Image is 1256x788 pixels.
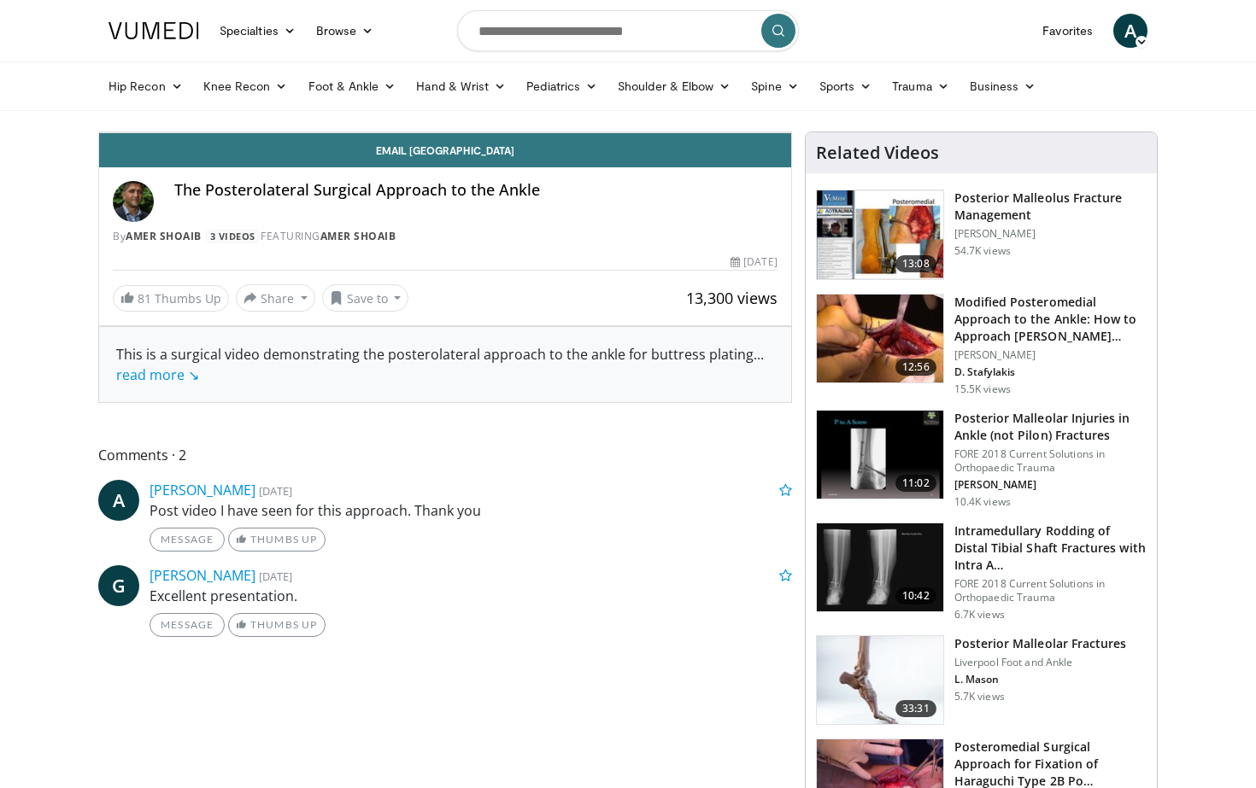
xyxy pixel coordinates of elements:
[98,565,139,606] a: G
[954,495,1011,509] p: 10.4K views
[193,69,298,103] a: Knee Recon
[954,294,1147,345] h3: Modified Posteromedial Approach to the Ankle: How to Approach [PERSON_NAME]…
[259,569,292,584] small: [DATE]
[954,190,1147,224] h3: Posterior Malleolus Fracture Management
[817,190,943,279] img: 50e07c4d-707f-48cd-824d-a6044cd0d074.150x105_q85_crop-smart_upscale.jpg
[126,229,202,243] a: amer shoaib
[816,635,1147,726] a: 33:31 Posterior Malleolar Fractures Liverpool Foot and Ankle L. Mason 5.7K views
[960,69,1047,103] a: Business
[954,673,1127,686] p: L. Mason
[954,522,1147,574] h3: Intramedullary Rodding of Distal Tibial Shaft Fractures with Intra A…
[150,586,792,606] p: Excellent presentation.
[516,69,607,103] a: Pediatrics
[954,227,1147,241] p: [PERSON_NAME]
[816,522,1147,622] a: 10:42 Intramedullary Rodding of Distal Tibial Shaft Fractures with Intra A… FORE 2018 Current Sol...
[116,365,199,384] a: read more ↘
[954,365,1147,379] p: D. Stafylakis
[109,22,199,39] img: VuMedi Logo
[895,587,936,604] span: 10:42
[113,229,778,244] div: By FEATURING
[236,284,315,312] button: Share
[741,69,808,103] a: Spine
[817,523,943,612] img: 92e15c60-1a23-4c94-9703-c1e6f63947b4.150x105_q85_crop-smart_upscale.jpg
[98,444,792,466] span: Comments 2
[322,284,409,312] button: Save to
[686,288,778,308] span: 13,300 views
[99,132,791,133] video-js: Video Player
[954,447,1147,475] p: FORE 2018 Current Solutions in Orthopaedic Trauma
[228,528,325,552] a: Thumbs Up
[954,656,1127,669] p: Liverpool Foot and Ankle
[259,483,292,499] small: [DATE]
[607,69,741,103] a: Shoulder & Elbow
[809,69,883,103] a: Sports
[731,254,777,270] div: [DATE]
[882,69,960,103] a: Trauma
[150,500,792,521] p: Post video I have seen for this approach. Thank you
[817,295,943,383] img: ae8508ed-6896-40ca-bae0-71b8ded2400a.150x105_q85_crop-smart_upscale.jpg
[1032,14,1103,48] a: Favorites
[116,344,774,385] div: This is a surgical video demonstrating the posterolateral approach to the ankle for buttress plating
[816,143,939,163] h4: Related Videos
[306,14,384,48] a: Browse
[174,181,778,200] h4: The Posterolateral Surgical Approach to the Ankle
[954,608,1005,622] p: 6.7K views
[150,613,225,637] a: Message
[895,700,936,717] span: 33:31
[138,290,151,306] span: 81
[954,410,1147,444] h3: Posterior Malleolar Injuries in Ankle (not Pilon) Fractures
[150,528,225,552] a: Message
[954,577,1147,604] p: FORE 2018 Current Solutions in Orthopaedic Trauma
[1113,14,1147,48] a: A
[954,382,1011,396] p: 15.5K views
[954,478,1147,492] p: [PERSON_NAME]
[816,190,1147,280] a: 13:08 Posterior Malleolus Fracture Management [PERSON_NAME] 54.7K views
[209,14,306,48] a: Specialties
[457,10,799,51] input: Search topics, interventions
[816,410,1147,509] a: 11:02 Posterior Malleolar Injuries in Ankle (not Pilon) Fractures FORE 2018 Current Solutions in ...
[954,690,1005,703] p: 5.7K views
[895,475,936,492] span: 11:02
[954,348,1147,362] p: [PERSON_NAME]
[150,481,255,499] a: [PERSON_NAME]
[816,294,1147,396] a: 12:56 Modified Posteromedial Approach to the Ankle: How to Approach [PERSON_NAME]… [PERSON_NAME] ...
[98,480,139,521] a: A
[817,636,943,725] img: acc9aee5-0d6e-4ff0-8b9e-53e539056a7b.150x105_q85_crop-smart_upscale.jpg
[320,229,396,243] a: amer shoaib
[113,285,229,312] a: 81 Thumbs Up
[98,69,193,103] a: Hip Recon
[895,359,936,376] span: 12:56
[954,244,1011,258] p: 54.7K views
[895,255,936,272] span: 13:08
[204,229,261,243] a: 3 Videos
[298,69,407,103] a: Foot & Ankle
[228,613,325,637] a: Thumbs Up
[113,181,154,222] img: Avatar
[954,635,1127,652] h3: Posterior Malleolar Fractures
[406,69,516,103] a: Hand & Wrist
[99,133,791,167] a: Email [GEOGRAPHIC_DATA]
[817,411,943,499] img: c613a3bd-9827-4973-b08f-77b3ce0ba407.150x105_q85_crop-smart_upscale.jpg
[150,566,255,585] a: [PERSON_NAME]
